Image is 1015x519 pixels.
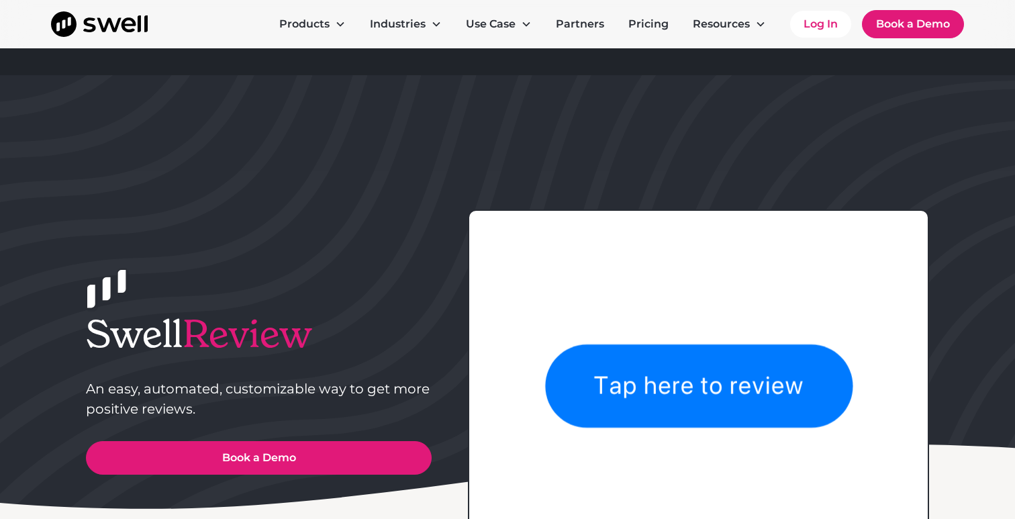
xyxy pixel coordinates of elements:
h1: Swell [86,312,432,357]
a: Log In [790,11,851,38]
div: Use Case [455,11,542,38]
div: Resources [693,16,750,32]
span: Review [183,310,312,358]
a: home [51,11,148,37]
a: Pricing [618,11,679,38]
a: Book a Demo [862,10,964,38]
div: Resources [682,11,777,38]
div: Products [269,11,356,38]
a: Partners [545,11,615,38]
div: Use Case [466,16,516,32]
a: Book a Demo [86,441,432,475]
div: Industries [370,16,426,32]
div: Industries [359,11,452,38]
p: An easy, automated, customizable way to get more positive reviews. [86,379,432,419]
div: Products [279,16,330,32]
